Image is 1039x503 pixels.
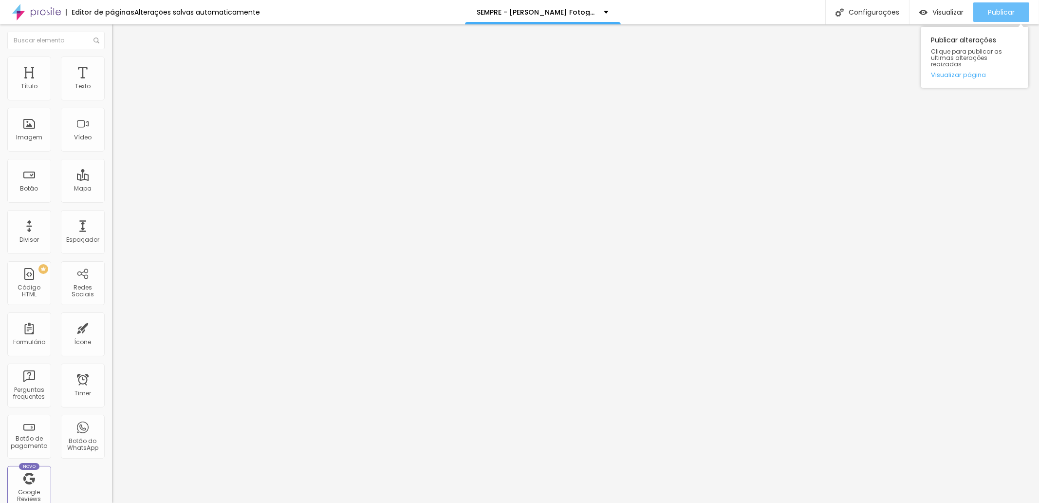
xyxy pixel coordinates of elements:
input: Buscar elemento [7,32,105,49]
span: Visualizar [932,8,964,16]
div: Mapa [74,185,92,192]
button: Publicar [973,2,1029,22]
div: Timer [74,390,91,397]
div: Texto [75,83,91,90]
div: Botão de pagamento [10,435,48,449]
span: Clique para publicar as ultimas alterações reaizadas [931,48,1019,68]
div: Vídeo [74,134,92,141]
img: Icone [93,38,99,43]
img: Icone [835,8,844,17]
div: Formulário [13,339,45,346]
div: Divisor [19,236,39,243]
div: Google Reviews [10,489,48,503]
div: Título [21,83,37,90]
div: Redes Sociais [63,284,102,298]
div: Botão do WhatsApp [63,438,102,452]
button: Visualizar [909,2,973,22]
div: Imagem [16,134,42,141]
span: Publicar [988,8,1015,16]
div: Código HTML [10,284,48,298]
p: SEMPRE - [PERSON_NAME] Fotografia - Apresentação [477,9,596,16]
div: Novo [19,463,40,470]
a: Visualizar página [931,72,1019,78]
div: Espaçador [66,236,99,243]
img: view-1.svg [919,8,928,17]
iframe: Editor [112,24,1039,503]
div: Publicar alterações [921,27,1028,88]
div: Botão [20,185,38,192]
div: Editor de páginas [66,9,134,16]
div: Perguntas frequentes [10,387,48,401]
div: Ícone [74,339,92,346]
div: Alterações salvas automaticamente [134,9,260,16]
